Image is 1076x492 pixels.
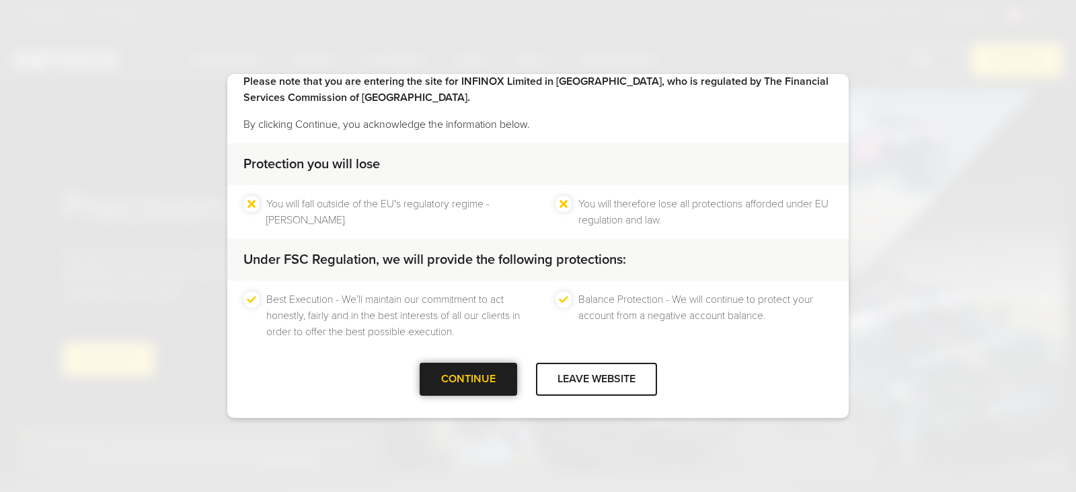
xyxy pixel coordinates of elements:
[243,75,829,104] strong: Please note that you are entering the site for INFINOX Limited in [GEOGRAPHIC_DATA], who is regul...
[578,196,833,228] li: You will therefore lose all protections afforded under EU regulation and law.
[243,116,833,133] p: By clicking Continue, you acknowledge the information below.
[420,363,517,396] div: CONTINUE
[578,291,833,340] li: Balance Protection - We will continue to protect your account from a negative account balance.
[266,291,521,340] li: Best Execution - We’ll maintain our commitment to act honestly, fairly and in the best interests ...
[536,363,657,396] div: LEAVE WEBSITE
[243,156,380,172] strong: Protection you will lose
[243,252,626,268] strong: Under FSC Regulation, we will provide the following protections:
[266,196,521,228] li: You will fall outside of the EU's regulatory regime - [PERSON_NAME].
